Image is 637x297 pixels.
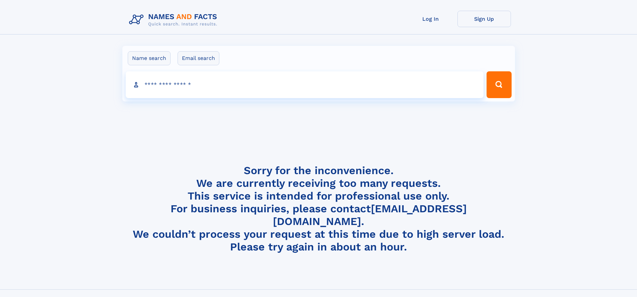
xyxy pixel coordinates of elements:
[128,51,171,65] label: Name search
[126,71,484,98] input: search input
[178,51,219,65] label: Email search
[273,202,467,228] a: [EMAIL_ADDRESS][DOMAIN_NAME]
[126,11,223,29] img: Logo Names and Facts
[457,11,511,27] a: Sign Up
[487,71,511,98] button: Search Button
[404,11,457,27] a: Log In
[126,164,511,253] h4: Sorry for the inconvenience. We are currently receiving too many requests. This service is intend...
